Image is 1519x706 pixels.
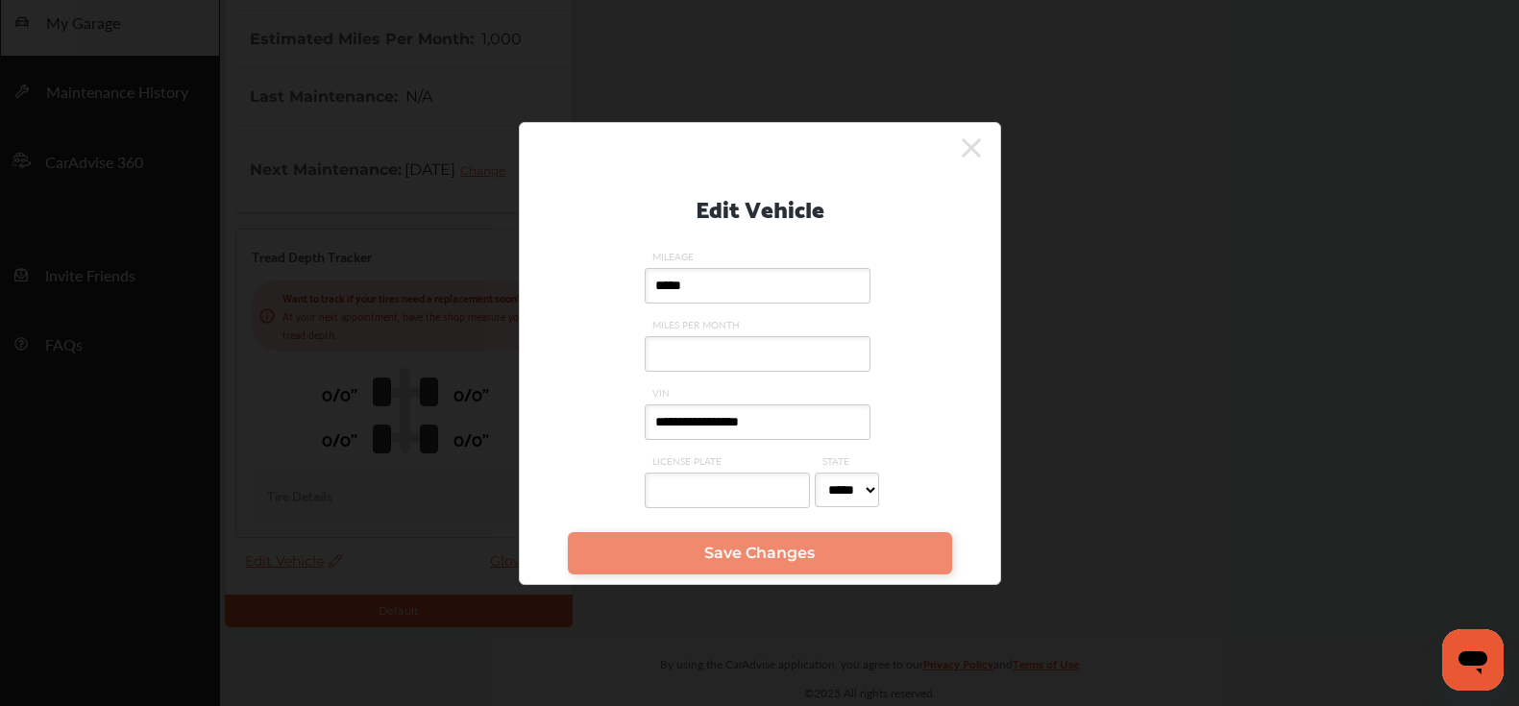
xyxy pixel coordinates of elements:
[815,454,884,468] span: STATE
[568,532,952,574] a: Save Changes
[645,404,870,440] input: VIN
[645,268,870,304] input: MILEAGE
[696,187,824,227] p: Edit Vehicle
[704,544,815,562] span: Save Changes
[645,473,810,508] input: LICENSE PLATE
[1442,629,1504,691] iframe: Button to launch messaging window
[645,386,875,400] span: VIN
[645,250,875,263] span: MILEAGE
[645,454,815,468] span: LICENSE PLATE
[645,336,870,372] input: MILES PER MONTH
[815,473,879,507] select: STATE
[645,318,875,331] span: MILES PER MONTH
